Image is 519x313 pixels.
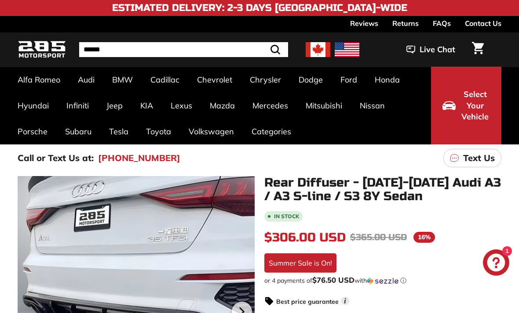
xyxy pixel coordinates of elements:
[312,275,355,284] span: $76.50 USD
[132,93,162,119] a: KIA
[443,149,501,167] a: Text Us
[18,40,66,60] img: Logo_285_Motorsport_areodynamics_components
[244,93,297,119] a: Mercedes
[264,276,501,285] div: or 4 payments of with
[243,119,300,144] a: Categories
[297,93,351,119] a: Mitsubishi
[98,93,132,119] a: Jeep
[264,176,501,203] h1: Rear Diffuser - [DATE]-[DATE] Audi A3 / A3 S-line / S3 8Y Sedan
[467,35,489,65] a: Cart
[350,16,378,31] a: Reviews
[100,119,137,144] a: Tesla
[56,119,100,144] a: Subaru
[137,119,180,144] a: Toyota
[480,249,512,278] inbox-online-store-chat: Shopify online store chat
[18,151,94,165] p: Call or Text Us at:
[58,93,98,119] a: Infiniti
[413,232,435,243] span: 16%
[395,39,467,61] button: Live Chat
[433,16,451,31] a: FAQs
[420,44,455,55] span: Live Chat
[460,89,490,122] span: Select Your Vehicle
[241,67,290,93] a: Chrysler
[142,67,188,93] a: Cadillac
[180,119,243,144] a: Volkswagen
[367,277,398,285] img: Sezzle
[465,16,501,31] a: Contact Us
[350,232,407,243] span: $365.00 USD
[79,42,288,57] input: Search
[264,253,336,273] div: Summer Sale is On!
[341,297,349,305] span: i
[264,276,501,285] div: or 4 payments of$76.50 USDwithSezzle Click to learn more about Sezzle
[274,214,299,219] b: In stock
[366,67,409,93] a: Honda
[162,93,201,119] a: Lexus
[290,67,332,93] a: Dodge
[188,67,241,93] a: Chevrolet
[463,151,495,165] p: Text Us
[276,298,339,306] strong: Best price guarantee
[431,67,501,144] button: Select Your Vehicle
[112,3,407,13] h4: Estimated Delivery: 2-3 Days [GEOGRAPHIC_DATA]-Wide
[264,230,346,245] span: $306.00 USD
[9,119,56,144] a: Porsche
[98,151,180,165] a: [PHONE_NUMBER]
[201,93,244,119] a: Mazda
[9,67,69,93] a: Alfa Romeo
[351,93,394,119] a: Nissan
[392,16,419,31] a: Returns
[332,67,366,93] a: Ford
[69,67,103,93] a: Audi
[103,67,142,93] a: BMW
[9,93,58,119] a: Hyundai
